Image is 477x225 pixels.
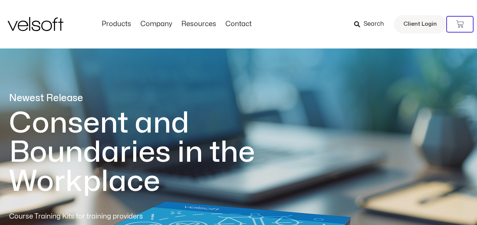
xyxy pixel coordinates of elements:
[394,15,446,33] a: Client Login
[364,19,384,29] span: Search
[9,92,286,105] p: Newest Release
[8,17,63,31] img: Velsoft Training Materials
[9,211,198,222] p: Course Training Kits for training providers
[177,20,221,28] a: ResourcesMenu Toggle
[354,18,389,31] a: Search
[136,20,177,28] a: CompanyMenu Toggle
[403,19,437,29] span: Client Login
[97,20,256,28] nav: Menu
[9,109,286,196] h1: Consent and Boundaries in the Workplace
[97,20,136,28] a: ProductsMenu Toggle
[221,20,256,28] a: ContactMenu Toggle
